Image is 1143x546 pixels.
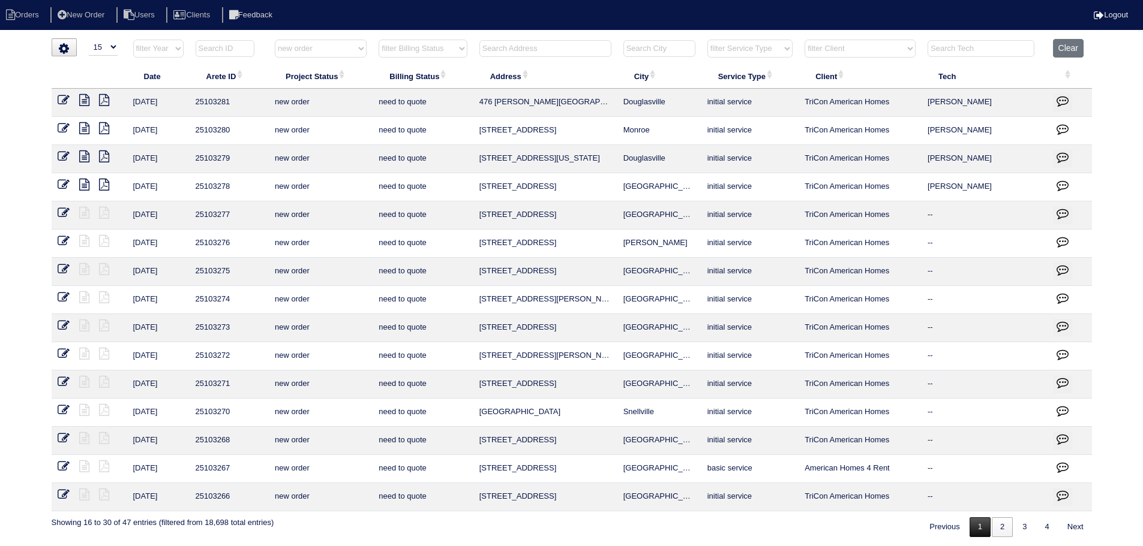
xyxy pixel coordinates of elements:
a: New Order [50,10,114,19]
td: new order [269,258,373,286]
td: -- [922,258,1047,286]
th: Client: activate to sort column ascending [799,64,922,89]
td: need to quote [373,427,473,455]
input: Search City [623,40,695,57]
td: need to quote [373,145,473,173]
td: Douglasville [617,145,701,173]
td: initial service [701,427,799,455]
td: need to quote [373,117,473,145]
td: need to quote [373,258,473,286]
td: 25103271 [190,370,269,399]
td: new order [269,173,373,201]
td: [DATE] [127,483,190,511]
td: -- [922,399,1047,427]
td: [DATE] [127,342,190,370]
td: initial service [701,201,799,230]
a: Logout [1094,10,1128,19]
td: [DATE] [127,173,190,201]
a: 2 [992,517,1013,537]
th: Date [127,64,190,89]
td: 25103279 [190,145,269,173]
td: initial service [701,230,799,258]
th: Arete ID: activate to sort column ascending [190,64,269,89]
td: 25103268 [190,427,269,455]
td: basic service [701,455,799,483]
input: Search Address [479,40,611,57]
td: Douglasville [617,89,701,117]
td: need to quote [373,286,473,314]
td: [STREET_ADDRESS] [473,230,617,258]
td: need to quote [373,342,473,370]
td: 25103274 [190,286,269,314]
td: new order [269,117,373,145]
td: TriCon American Homes [799,230,922,258]
td: TriCon American Homes [799,258,922,286]
td: -- [922,370,1047,399]
td: 25103276 [190,230,269,258]
td: Monroe [617,117,701,145]
td: [DATE] [127,117,190,145]
td: [STREET_ADDRESS] [473,201,617,230]
td: [GEOGRAPHIC_DATA] [617,427,701,455]
td: TriCon American Homes [799,286,922,314]
li: Feedback [222,7,282,23]
li: New Order [50,7,114,23]
td: TriCon American Homes [799,370,922,399]
td: new order [269,89,373,117]
td: need to quote [373,370,473,399]
td: initial service [701,314,799,342]
td: new order [269,314,373,342]
td: [DATE] [127,455,190,483]
input: Search Tech [928,40,1034,57]
td: need to quote [373,455,473,483]
td: [DATE] [127,314,190,342]
td: [STREET_ADDRESS] [473,117,617,145]
td: [DATE] [127,145,190,173]
td: initial service [701,286,799,314]
td: new order [269,427,373,455]
td: new order [269,483,373,511]
th: : activate to sort column ascending [1047,64,1092,89]
td: need to quote [373,483,473,511]
td: [GEOGRAPHIC_DATA] [617,258,701,286]
td: [GEOGRAPHIC_DATA] [617,314,701,342]
td: [DATE] [127,201,190,230]
td: [GEOGRAPHIC_DATA] [617,342,701,370]
th: Billing Status: activate to sort column ascending [373,64,473,89]
td: need to quote [373,230,473,258]
a: 1 [970,517,991,537]
td: initial service [701,145,799,173]
td: [STREET_ADDRESS] [473,314,617,342]
td: need to quote [373,201,473,230]
td: [STREET_ADDRESS] [473,427,617,455]
td: new order [269,342,373,370]
td: [PERSON_NAME] [617,230,701,258]
td: new order [269,201,373,230]
td: need to quote [373,173,473,201]
td: [PERSON_NAME] [922,117,1047,145]
th: City: activate to sort column ascending [617,64,701,89]
td: new order [269,370,373,399]
td: TriCon American Homes [799,314,922,342]
td: 25103266 [190,483,269,511]
td: -- [922,342,1047,370]
td: 25103267 [190,455,269,483]
td: initial service [701,173,799,201]
td: [GEOGRAPHIC_DATA] [473,399,617,427]
td: -- [922,427,1047,455]
td: initial service [701,258,799,286]
td: initial service [701,117,799,145]
td: TriCon American Homes [799,117,922,145]
th: Project Status: activate to sort column ascending [269,64,373,89]
a: 3 [1014,517,1035,537]
td: [DATE] [127,399,190,427]
td: new order [269,145,373,173]
td: American Homes 4 Rent [799,455,922,483]
a: Next [1059,517,1092,537]
td: [STREET_ADDRESS] [473,173,617,201]
td: [DATE] [127,286,190,314]
input: Search ID [196,40,254,57]
td: [DATE] [127,89,190,117]
td: 25103281 [190,89,269,117]
td: TriCon American Homes [799,483,922,511]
